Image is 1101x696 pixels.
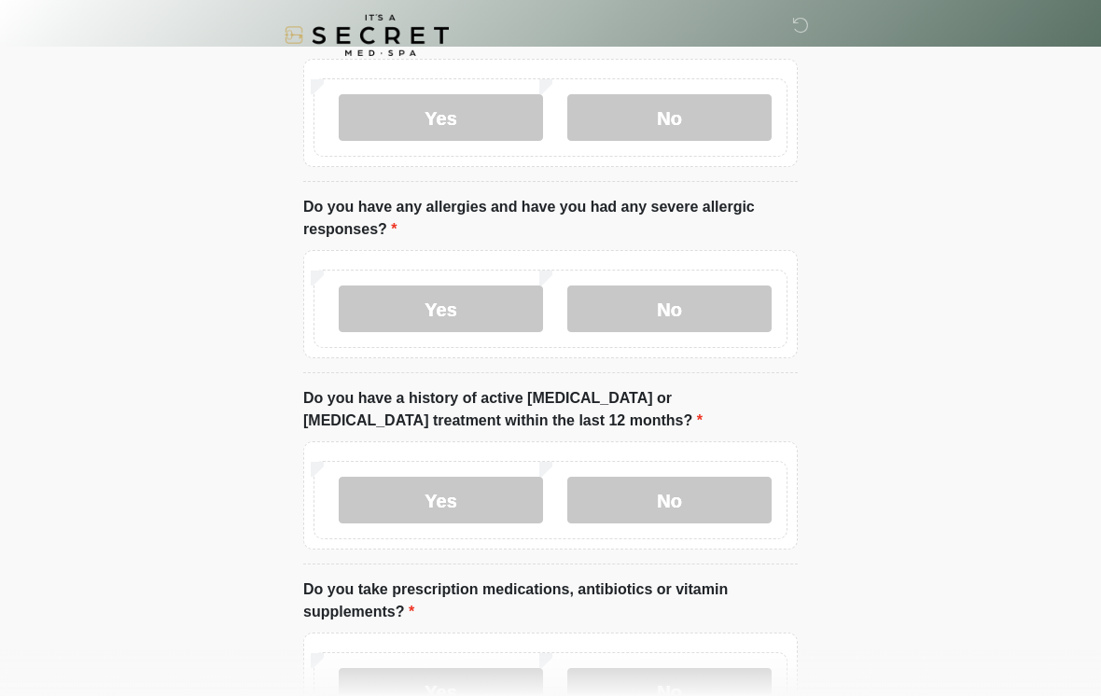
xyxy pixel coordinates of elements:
label: Do you have any allergies and have you had any severe allergic responses? [303,196,798,241]
label: No [567,94,772,141]
img: It's A Secret Med Spa Logo [285,14,449,56]
label: Do you take prescription medications, antibiotics or vitamin supplements? [303,578,798,623]
label: Yes [339,94,543,141]
label: Do you have a history of active [MEDICAL_DATA] or [MEDICAL_DATA] treatment within the last 12 mon... [303,387,798,432]
label: No [567,477,772,523]
label: No [567,285,772,332]
label: Yes [339,285,543,332]
label: Yes [339,477,543,523]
